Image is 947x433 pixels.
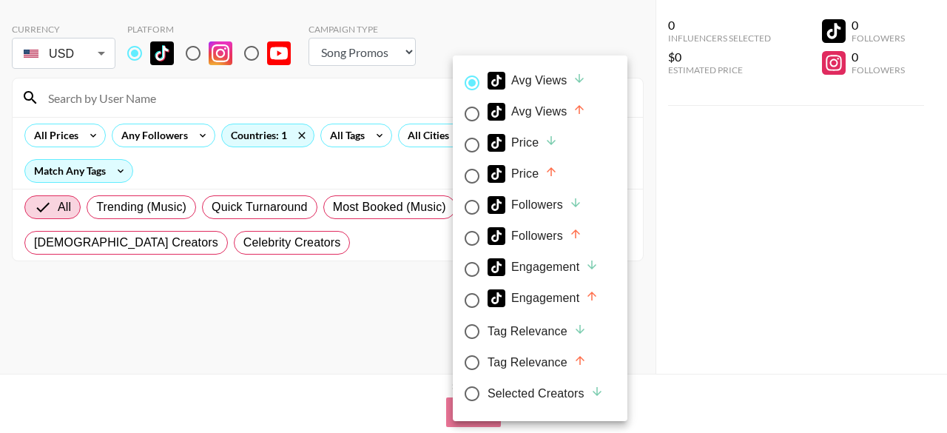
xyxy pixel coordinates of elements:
div: Selected Creators [488,385,604,403]
div: Tag Relevance [488,323,587,340]
div: Avg Views [488,103,586,121]
div: Price [488,165,558,183]
div: Engagement [488,258,599,276]
div: Tag Relevance [488,354,587,372]
div: Price [488,134,558,152]
div: Avg Views [488,72,586,90]
div: Followers [488,196,582,214]
div: Engagement [488,289,599,307]
div: Followers [488,227,582,245]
